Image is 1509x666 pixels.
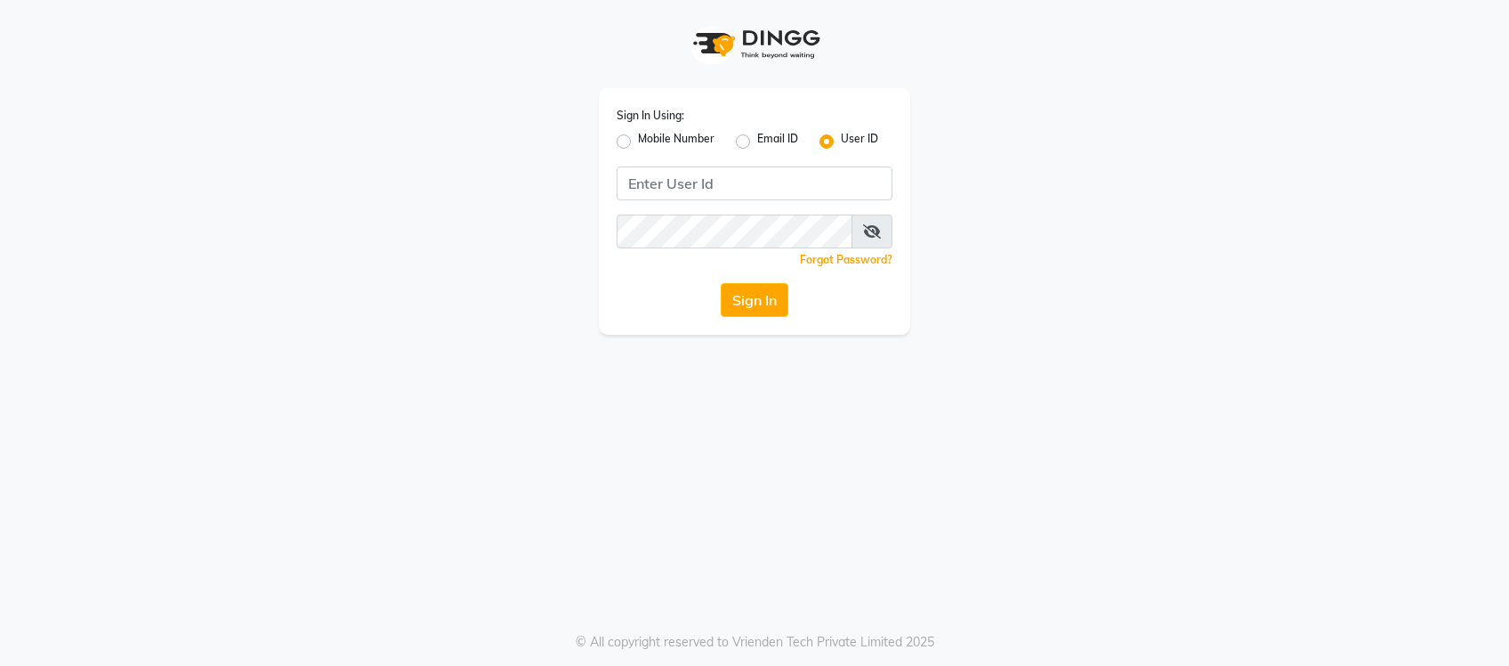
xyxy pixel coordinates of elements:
label: User ID [841,131,878,152]
input: Username [617,166,892,200]
label: Mobile Number [638,131,714,152]
a: Forgot Password? [800,253,892,266]
input: Username [617,215,852,248]
label: Sign In Using: [617,108,684,124]
button: Sign In [721,283,788,317]
img: logo1.svg [683,18,826,70]
label: Email ID [757,131,798,152]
